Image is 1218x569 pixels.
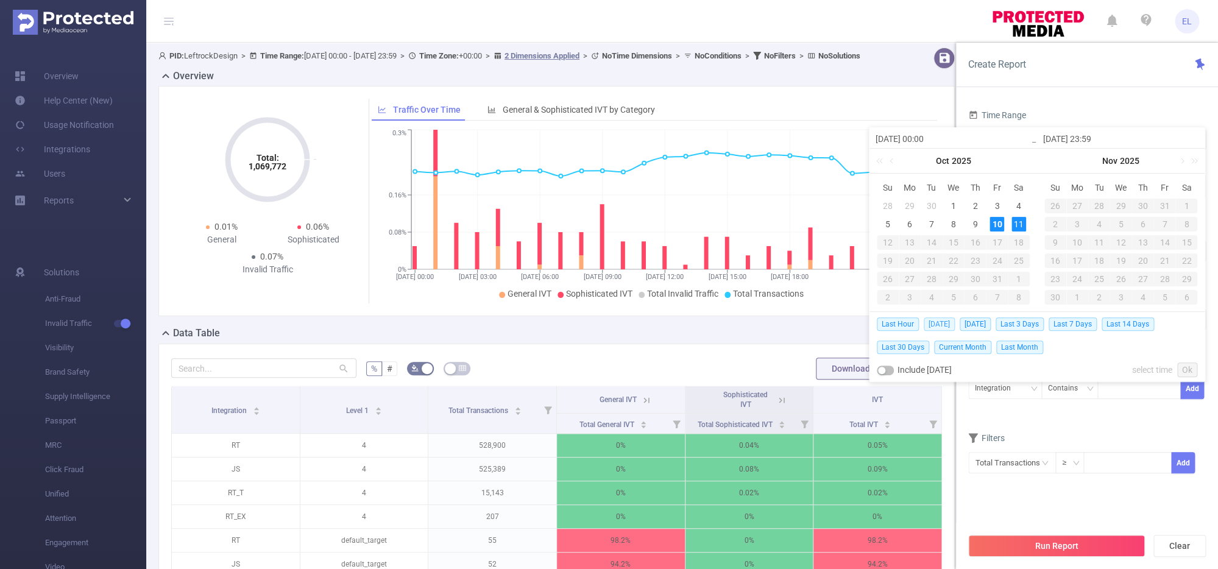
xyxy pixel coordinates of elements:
span: Unified [45,482,146,506]
input: End date [1043,132,1199,146]
span: Last 7 Days [1049,317,1097,331]
th: Mon [899,178,921,197]
span: Traffic Over Time [393,105,461,115]
span: [DATE] [924,317,955,331]
td: November 30, 2025 [1044,288,1066,306]
th: Sat [1175,178,1197,197]
div: 3 [1066,217,1088,231]
i: icon: table [459,364,466,372]
div: 28 [921,272,943,286]
div: ≥ [1062,453,1075,473]
div: 12 [1110,235,1132,250]
td: November 3, 2025 [899,288,921,306]
td: October 17, 2025 [986,233,1008,252]
span: Engagement [45,531,146,555]
th: Fri [1153,178,1175,197]
td: November 26, 2025 [1110,270,1132,288]
th: Fri [986,178,1008,197]
div: 19 [877,253,899,268]
td: October 5, 2025 [877,215,899,233]
span: [DATE] [960,317,991,331]
a: select time [1132,358,1172,381]
div: 7 [1153,217,1175,231]
th: Sun [877,178,899,197]
td: October 22, 2025 [943,252,965,270]
div: 5 [1110,217,1132,231]
div: 3 [1110,290,1132,305]
b: No Filters [764,51,796,60]
button: Run Report [968,535,1145,557]
td: November 19, 2025 [1110,252,1132,270]
td: November 3, 2025 [1066,215,1088,233]
span: Create Report [968,58,1026,70]
div: 19 [1110,253,1132,268]
td: October 26, 2025 [877,270,899,288]
td: November 6, 2025 [964,288,986,306]
div: 25 [1008,253,1030,268]
span: Su [877,182,899,193]
i: icon: bg-colors [411,364,419,372]
div: 5 [1153,290,1175,305]
a: Usage Notification [15,113,114,137]
span: Th [1131,182,1153,193]
td: October 25, 2025 [1008,252,1030,270]
a: Nov [1101,149,1119,173]
th: Sun [1044,178,1066,197]
td: November 25, 2025 [1088,270,1110,288]
div: 13 [899,235,921,250]
span: Brand Safety [45,360,146,384]
td: December 5, 2025 [1153,288,1175,306]
td: December 2, 2025 [1088,288,1110,306]
td: November 23, 2025 [1044,270,1066,288]
span: Passport [45,409,146,433]
a: Help Center (New) [15,88,113,113]
td: October 15, 2025 [943,233,965,252]
div: 26 [1110,272,1132,286]
td: November 14, 2025 [1153,233,1175,252]
span: > [796,51,807,60]
th: Tue [1088,178,1110,197]
div: 5 [943,290,965,305]
div: 2 [968,199,982,213]
span: Sa [1175,182,1197,193]
div: 9 [968,217,982,231]
div: 9 [1044,235,1066,250]
div: 24 [986,253,1008,268]
div: 31 [986,272,1008,286]
span: Sa [1008,182,1030,193]
td: October 29, 2025 [943,270,965,288]
td: November 4, 2025 [1088,215,1110,233]
div: 31 [1153,199,1175,213]
span: Tu [1088,182,1110,193]
div: 4 [1131,290,1153,305]
i: icon: down [1030,385,1038,394]
div: 30 [1131,199,1153,213]
tspan: [DATE] 12:00 [646,273,684,281]
a: 2025 [951,149,972,173]
div: 6 [964,290,986,305]
td: September 30, 2025 [921,197,943,215]
div: 10 [1066,235,1088,250]
td: October 7, 2025 [921,215,943,233]
td: October 18, 2025 [1008,233,1030,252]
input: Start date [876,132,1031,146]
td: November 8, 2025 [1008,288,1030,306]
div: 14 [1153,235,1175,250]
div: 24 [1066,272,1088,286]
th: Thu [1131,178,1153,197]
span: Su [1044,182,1066,193]
i: icon: line-chart [378,105,386,114]
div: 27 [899,272,921,286]
span: Fr [1153,182,1175,193]
td: October 26, 2025 [1044,197,1066,215]
span: Last 14 Days [1102,317,1154,331]
a: Overview [15,64,79,88]
td: November 7, 2025 [1153,215,1175,233]
span: Tu [921,182,943,193]
tspan: 0.16% [389,191,406,199]
span: > [397,51,408,60]
div: 11 [1088,235,1110,250]
td: November 1, 2025 [1175,197,1197,215]
h2: Data Table [173,326,220,341]
td: November 20, 2025 [1131,252,1153,270]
